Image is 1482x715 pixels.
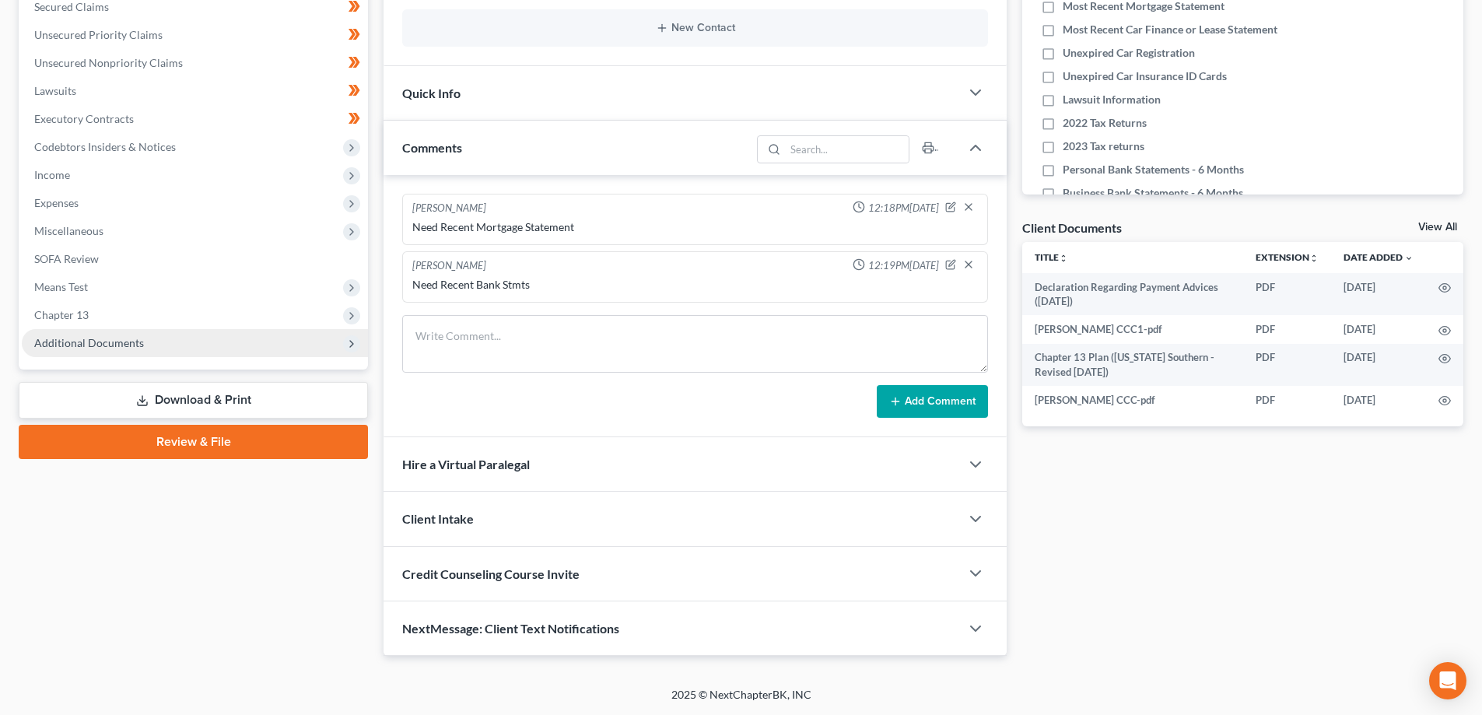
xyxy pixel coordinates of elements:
[1063,185,1243,201] span: Business Bank Statements - 6 Months
[1256,251,1319,263] a: Extensionunfold_more
[1063,45,1195,61] span: Unexpired Car Registration
[34,168,70,181] span: Income
[1344,251,1414,263] a: Date Added expand_more
[1063,68,1227,84] span: Unexpired Car Insurance ID Cards
[34,308,89,321] span: Chapter 13
[1022,219,1122,236] div: Client Documents
[415,22,976,34] button: New Contact
[298,687,1185,715] div: 2025 © NextChapterBK, INC
[412,258,486,274] div: [PERSON_NAME]
[1309,254,1319,263] i: unfold_more
[868,201,939,216] span: 12:18PM[DATE]
[1063,138,1144,154] span: 2023 Tax returns
[1418,222,1457,233] a: View All
[1429,662,1466,699] div: Open Intercom Messenger
[1243,386,1331,414] td: PDF
[34,336,144,349] span: Additional Documents
[22,21,368,49] a: Unsecured Priority Claims
[22,77,368,105] a: Lawsuits
[34,28,163,41] span: Unsecured Priority Claims
[1331,315,1426,343] td: [DATE]
[402,86,461,100] span: Quick Info
[877,385,988,418] button: Add Comment
[786,136,909,163] input: Search...
[1243,273,1331,316] td: PDF
[1243,344,1331,387] td: PDF
[19,382,368,419] a: Download & Print
[34,56,183,69] span: Unsecured Nonpriority Claims
[1059,254,1068,263] i: unfold_more
[34,140,176,153] span: Codebtors Insiders & Notices
[402,511,474,526] span: Client Intake
[868,258,939,273] span: 12:19PM[DATE]
[402,621,619,636] span: NextMessage: Client Text Notifications
[1331,386,1426,414] td: [DATE]
[19,425,368,459] a: Review & File
[22,245,368,273] a: SOFA Review
[1063,162,1244,177] span: Personal Bank Statements - 6 Months
[402,140,462,155] span: Comments
[412,277,978,293] div: Need Recent Bank Stmts
[1404,254,1414,263] i: expand_more
[22,49,368,77] a: Unsecured Nonpriority Claims
[402,566,580,581] span: Credit Counseling Course Invite
[34,224,103,237] span: Miscellaneous
[1022,315,1243,343] td: [PERSON_NAME] CCC1-pdf
[402,457,530,471] span: Hire a Virtual Paralegal
[412,201,486,216] div: [PERSON_NAME]
[1022,273,1243,316] td: Declaration Regarding Payment Advices ([DATE])
[34,280,88,293] span: Means Test
[34,112,134,125] span: Executory Contracts
[1022,344,1243,387] td: Chapter 13 Plan ([US_STATE] Southern - Revised [DATE])
[1022,386,1243,414] td: [PERSON_NAME] CCC-pdf
[1331,344,1426,387] td: [DATE]
[1063,22,1277,37] span: Most Recent Car Finance or Lease Statement
[22,105,368,133] a: Executory Contracts
[1331,273,1426,316] td: [DATE]
[1035,251,1068,263] a: Titleunfold_more
[34,252,99,265] span: SOFA Review
[34,84,76,97] span: Lawsuits
[1243,315,1331,343] td: PDF
[412,219,978,235] div: Need Recent Mortgage Statement
[34,196,79,209] span: Expenses
[1063,92,1161,107] span: Lawsuit Information
[1063,115,1147,131] span: 2022 Tax Returns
